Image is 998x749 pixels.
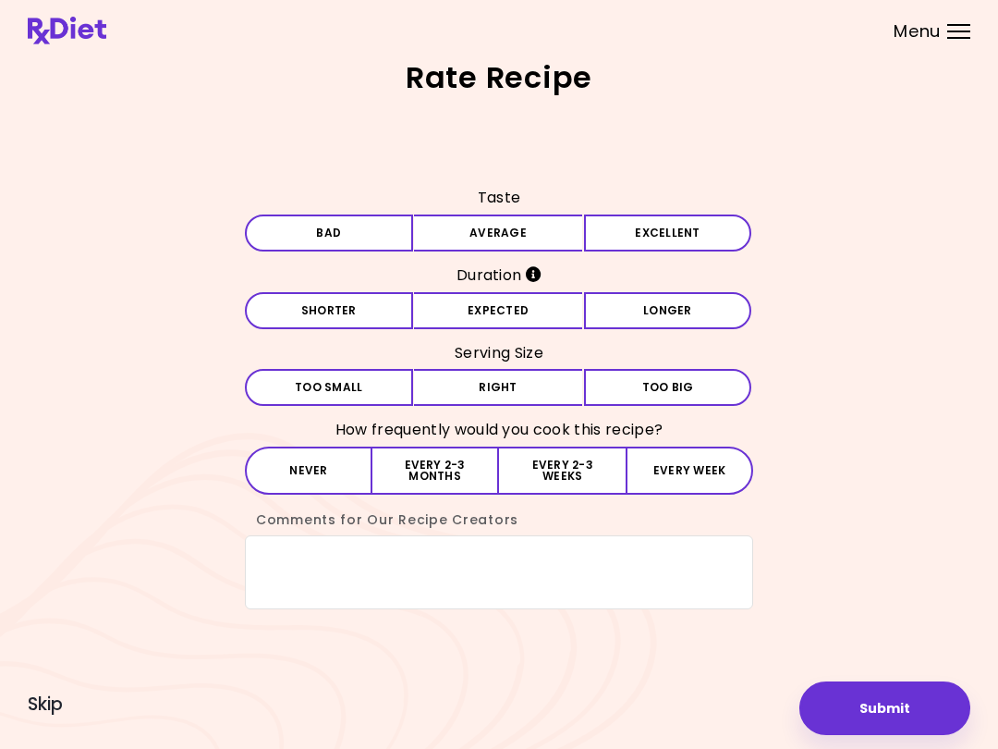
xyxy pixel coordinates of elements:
h2: Rate Recipe [28,63,970,92]
button: Every 2-3 weeks [499,447,626,495]
button: Shorter [245,292,413,329]
h3: How frequently would you cook this recipe? [245,415,753,445]
button: Right [414,369,582,406]
button: Submit [799,681,970,735]
button: Longer [584,292,752,329]
button: Excellent [584,215,752,252]
i: Info [526,266,542,282]
button: Never [245,447,372,495]
img: RxDiet [28,17,106,44]
h3: Duration [245,261,753,290]
span: Menu [894,23,941,40]
span: Too small [295,382,362,393]
button: Skip [28,694,63,715]
button: Expected [414,292,582,329]
button: Bad [245,215,413,252]
span: Too big [642,382,694,393]
button: Too big [584,369,752,406]
h3: Taste [245,183,753,213]
h3: Serving Size [245,338,753,368]
button: Every 2-3 months [372,447,499,495]
button: Every week [626,447,753,495]
button: Too small [245,369,413,406]
button: Average [414,215,582,252]
label: Comments for Our Recipe Creators [245,510,518,529]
